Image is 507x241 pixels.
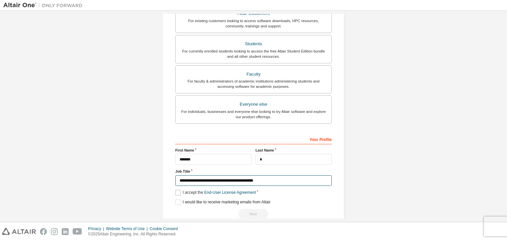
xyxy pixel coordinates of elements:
[175,148,252,153] label: First Name
[175,169,332,174] label: Job Title
[255,148,332,153] label: Last Name
[180,70,327,79] div: Faculty
[175,134,332,144] div: Your Profile
[175,209,332,219] div: Read and acccept EULA to continue
[180,109,327,120] div: For individuals, businesses and everyone else looking to try Altair software and explore our prod...
[180,49,327,59] div: For currently enrolled students looking to access the free Altair Student Edition bundle and all ...
[62,228,69,235] img: linkedin.svg
[88,231,182,237] p: © 2025 Altair Engineering, Inc. All Rights Reserved.
[2,228,36,235] img: altair_logo.svg
[88,226,106,231] div: Privacy
[150,226,182,231] div: Cookie Consent
[3,2,86,9] img: Altair One
[175,190,256,195] label: I accept the
[180,79,327,89] div: For faculty & administrators of academic institutions administering students and accessing softwa...
[180,100,327,109] div: Everyone else
[73,228,82,235] img: youtube.svg
[180,39,327,49] div: Students
[51,228,58,235] img: instagram.svg
[106,226,150,231] div: Website Terms of Use
[180,18,327,29] div: For existing customers looking to access software downloads, HPC resources, community, trainings ...
[175,199,270,205] label: I would like to receive marketing emails from Altair
[204,190,256,195] a: End-User License Agreement
[40,228,47,235] img: facebook.svg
